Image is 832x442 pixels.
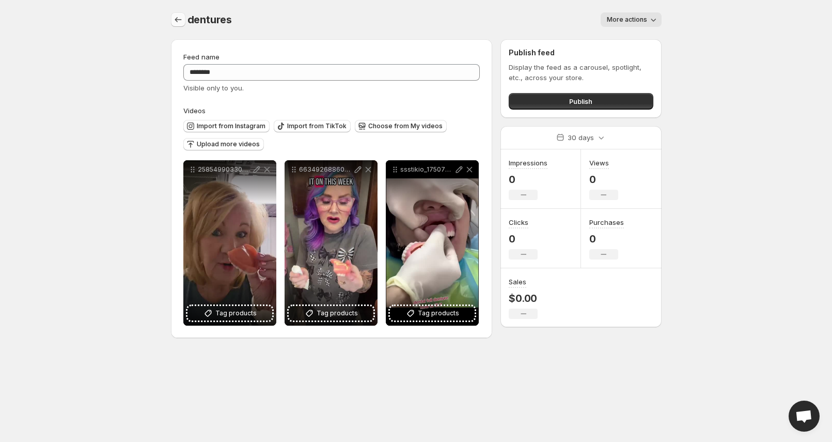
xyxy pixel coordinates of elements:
[509,158,547,168] h3: Impressions
[183,106,206,115] span: Videos
[183,53,219,61] span: Feed name
[569,96,592,106] span: Publish
[183,160,276,326] div: 2585499033088863563ssstikio__dentureswithmichelle_1752501888731_-_trimTag products
[509,292,538,304] p: $0.00
[299,165,353,174] p: 6634926886046485974ssstikio__pluminkdesigns_1752502142183_-_trim
[509,173,547,186] p: 0
[197,140,260,148] span: Upload more videos
[607,16,647,24] span: More actions
[509,62,653,83] p: Display the feed as a carousel, spotlight, etc., across your store.
[509,93,653,110] button: Publish
[368,122,443,130] span: Choose from My videos
[509,217,528,227] h3: Clicks
[285,160,378,326] div: 6634926886046485974ssstikio__pluminkdesigns_1752502142183_-_trimTag products
[789,401,820,432] a: Open chat
[589,233,624,245] p: 0
[589,173,618,186] p: 0
[386,160,479,326] div: ssstikio_1750769548471Tag products
[289,306,373,321] button: Tag products
[418,308,459,318] span: Tag products
[198,165,252,174] p: 2585499033088863563ssstikio__dentureswithmichelle_1752501888731_-_trim
[355,120,447,132] button: Choose from My videos
[390,306,475,321] button: Tag products
[187,306,272,321] button: Tag products
[509,277,526,287] h3: Sales
[589,158,609,168] h3: Views
[183,84,244,92] span: Visible only to you.
[601,12,662,27] button: More actions
[183,120,270,132] button: Import from Instagram
[589,217,624,227] h3: Purchases
[187,13,232,26] span: dentures
[183,138,264,150] button: Upload more videos
[197,122,265,130] span: Import from Instagram
[171,12,185,27] button: Settings
[317,308,358,318] span: Tag products
[509,233,538,245] p: 0
[215,308,257,318] span: Tag products
[568,132,594,143] p: 30 days
[287,122,347,130] span: Import from TikTok
[274,120,351,132] button: Import from TikTok
[400,165,454,174] p: ssstikio_1750769548471
[509,48,653,58] h2: Publish feed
